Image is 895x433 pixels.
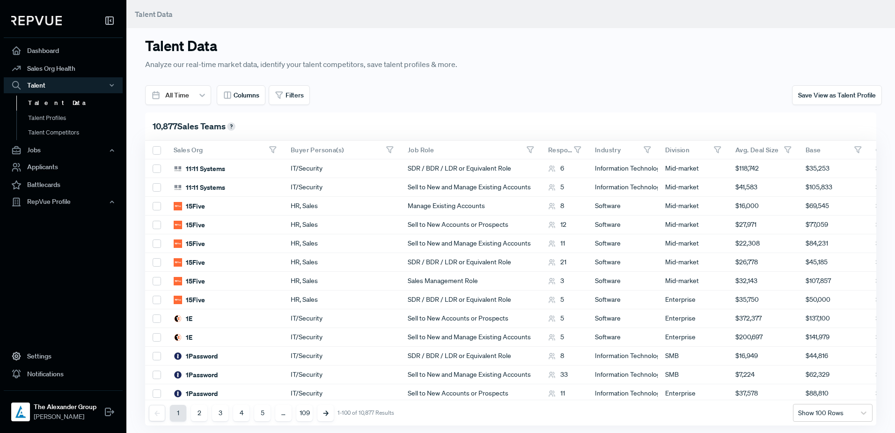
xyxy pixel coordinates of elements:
[174,183,182,192] img: 11:11 Systems
[548,370,568,380] div: 33
[806,332,829,342] span: $141,979
[658,272,728,291] div: Mid-market
[728,141,798,159] div: Toggle SortBy
[735,332,763,342] span: $200,697
[4,347,123,365] a: Settings
[806,182,832,192] span: $105,833
[283,309,400,328] div: IT/Security
[174,295,205,305] div: 15Five
[174,258,182,267] img: 15Five
[658,347,728,366] div: SMB
[283,328,400,347] div: IT/Security
[174,183,225,192] div: 11:11 Systems
[658,178,728,197] div: Mid-market
[170,405,186,421] button: 1
[587,291,658,309] div: Software
[400,141,541,159] div: Toggle SortBy
[735,388,758,398] span: $37,578
[792,85,882,105] button: Save View as Talent Profile
[400,366,541,384] div: Sell to New and Manage Existing Accounts
[400,234,541,253] div: Sell to New and Manage Existing Accounts
[283,347,400,366] div: IT/Security
[548,220,566,230] div: 12
[174,277,182,285] img: 15Five
[4,60,123,77] a: Sales Org Health
[234,90,259,100] span: Columns
[658,141,728,159] div: Toggle SortBy
[548,146,573,154] span: Respondents
[174,202,182,210] img: 15Five
[806,370,829,380] span: $62,329
[283,234,400,253] div: HR, Sales
[4,365,123,383] a: Notifications
[400,159,541,178] div: SDR / BDR / LDR or Equivalent Role
[4,42,123,60] a: Dashboard
[587,159,658,178] div: Information Technology and Services
[296,405,313,421] button: 109
[658,384,728,403] div: Enterprise
[400,384,541,403] div: Sell to New Accounts or Prospects
[174,352,182,360] img: 1Password
[174,370,218,380] div: 1Password
[174,371,182,379] img: 1Password
[548,388,565,398] div: 11
[587,253,658,272] div: Software
[735,182,757,192] span: $41,583
[166,141,283,159] div: Toggle SortBy
[174,239,182,248] img: 15Five
[4,77,123,93] button: Talent
[286,90,304,100] span: Filters
[735,220,756,230] span: $27,971
[587,216,658,234] div: Software
[587,141,658,159] div: Toggle SortBy
[174,164,182,173] img: 11:11 Systems
[587,366,658,384] div: Information Technology and Services
[174,389,182,398] img: 1Password
[548,351,564,361] div: 8
[548,295,564,305] div: 5
[658,366,728,384] div: SMB
[174,389,218,398] div: 1Password
[283,384,400,403] div: IT/Security
[548,164,564,173] div: 6
[735,257,758,267] span: $26,778
[798,141,868,159] div: Toggle SortBy
[658,328,728,347] div: Enterprise
[4,142,123,158] button: Jobs
[11,16,62,25] img: RepVue
[283,291,400,309] div: HR, Sales
[735,276,757,286] span: $32,143
[191,405,207,421] button: 2
[283,253,400,272] div: HR, Sales
[174,221,182,229] img: 15Five
[548,201,564,211] div: 8
[806,314,830,323] span: $137,100
[400,291,541,309] div: SDR / BDR / LDR or Equivalent Role
[291,146,344,154] span: Buyer Persona(s)
[798,91,876,99] span: Save View as Talent Profile
[400,216,541,234] div: Sell to New Accounts or Prospects
[587,384,658,403] div: Information Technology and Services
[174,333,182,342] img: 1E
[665,146,690,154] span: Division
[135,9,173,19] span: Talent Data
[174,239,205,248] div: 15Five
[408,146,434,154] span: Job Role
[658,159,728,178] div: Mid-market
[400,178,541,197] div: Sell to New and Manage Existing Accounts
[174,276,205,286] div: 15Five
[587,309,658,328] div: Software
[400,272,541,291] div: Sales Management Role
[16,96,135,111] a: Talent Data
[400,347,541,366] div: SDR / BDR / LDR or Equivalent Role
[658,197,728,216] div: Mid-market
[587,328,658,347] div: Software
[658,253,728,272] div: Mid-market
[174,314,192,323] div: 1E
[254,405,271,421] button: 5
[806,257,828,267] span: $45,185
[34,402,96,412] strong: The Alexander Group
[174,202,205,211] div: 15Five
